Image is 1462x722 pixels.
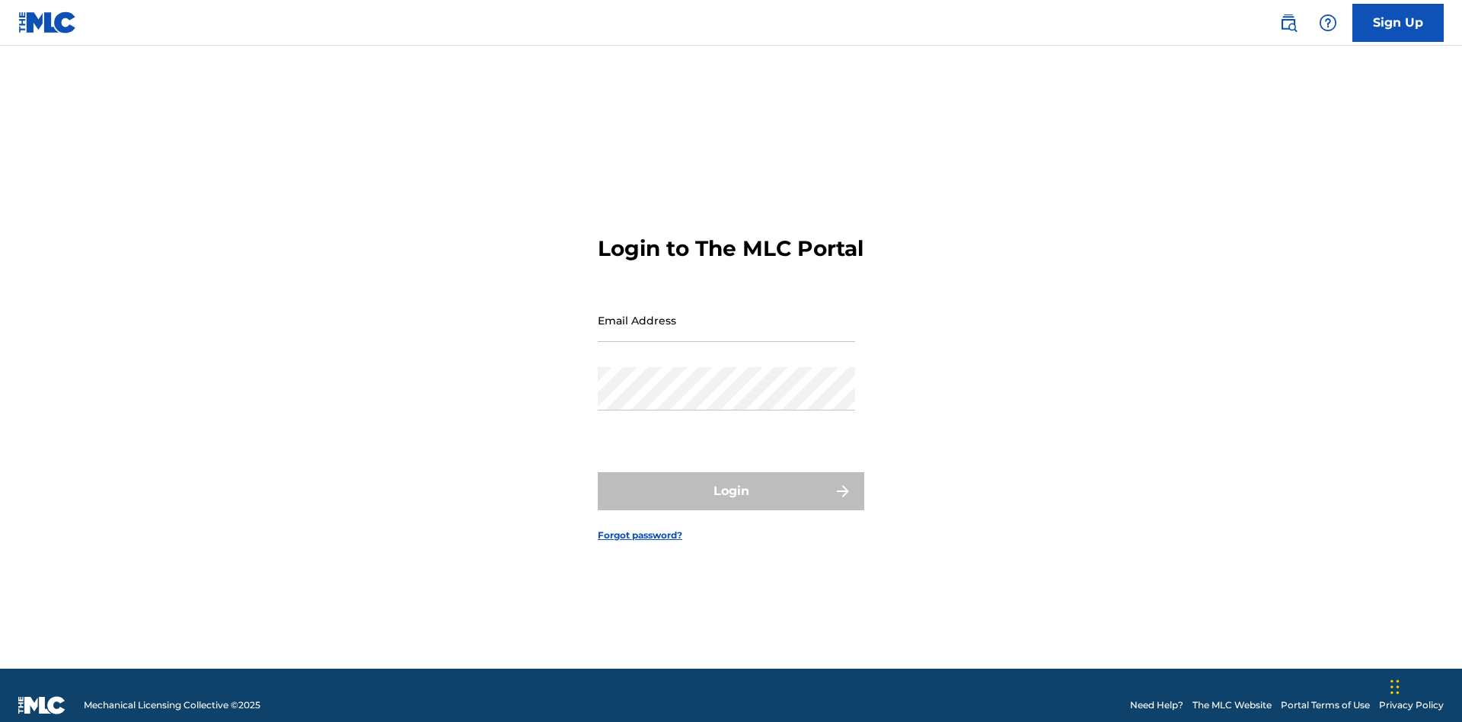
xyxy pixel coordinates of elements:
div: Help [1313,8,1343,38]
img: help [1319,14,1337,32]
a: The MLC Website [1192,698,1272,712]
a: Sign Up [1352,4,1444,42]
a: Privacy Policy [1379,698,1444,712]
a: Need Help? [1130,698,1183,712]
img: search [1279,14,1298,32]
span: Mechanical Licensing Collective © 2025 [84,698,260,712]
h3: Login to The MLC Portal [598,235,863,262]
a: Forgot password? [598,529,682,542]
iframe: Chat Widget [1386,649,1462,722]
a: Portal Terms of Use [1281,698,1370,712]
a: Public Search [1273,8,1304,38]
div: Drag [1390,664,1400,710]
img: MLC Logo [18,11,77,34]
img: logo [18,696,65,714]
